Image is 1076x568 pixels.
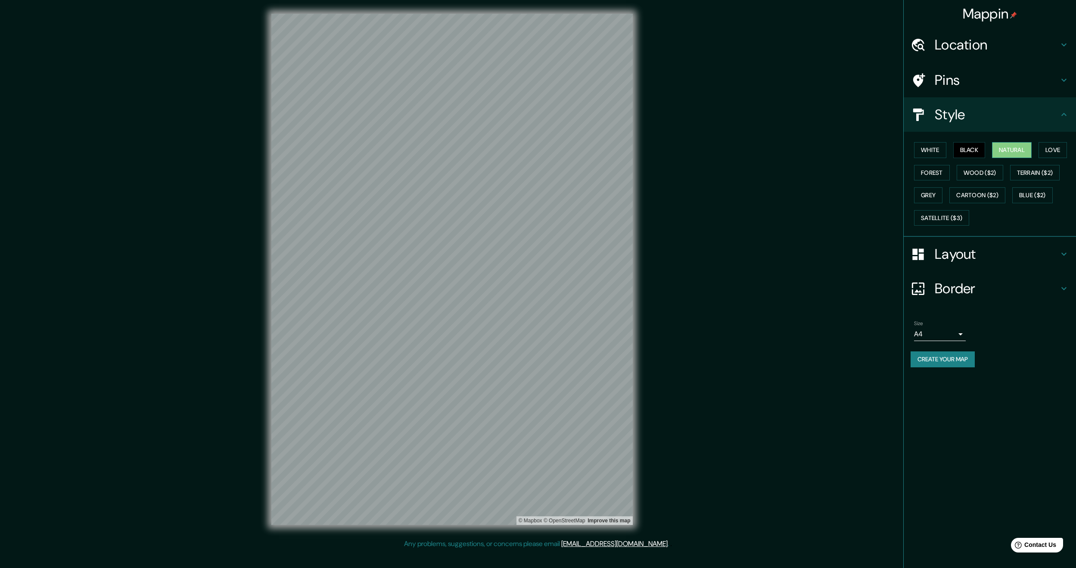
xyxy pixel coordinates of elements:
[914,210,969,226] button: Satellite ($3)
[1010,12,1017,19] img: pin-icon.png
[949,187,1005,203] button: Cartoon ($2)
[904,97,1076,132] div: Style
[963,5,1017,22] h4: Mappin
[1012,187,1053,203] button: Blue ($2)
[935,71,1059,89] h4: Pins
[914,142,946,158] button: White
[904,271,1076,306] div: Border
[561,539,668,548] a: [EMAIL_ADDRESS][DOMAIN_NAME]
[904,28,1076,62] div: Location
[953,142,986,158] button: Black
[914,187,942,203] button: Grey
[935,36,1059,53] h4: Location
[670,539,672,549] div: .
[519,518,542,524] a: Mapbox
[935,280,1059,297] h4: Border
[544,518,585,524] a: OpenStreetMap
[588,518,630,524] a: Map feedback
[957,165,1003,181] button: Wood ($2)
[1010,165,1060,181] button: Terrain ($2)
[999,534,1067,559] iframe: Help widget launcher
[271,14,633,525] canvas: Map
[404,539,669,549] p: Any problems, suggestions, or concerns please email .
[935,106,1059,123] h4: Style
[1039,142,1067,158] button: Love
[904,237,1076,271] div: Layout
[992,142,1032,158] button: Natural
[914,165,950,181] button: Forest
[904,63,1076,97] div: Pins
[669,539,670,549] div: .
[911,351,975,367] button: Create your map
[914,327,966,341] div: A4
[914,320,923,327] label: Size
[935,245,1059,263] h4: Layout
